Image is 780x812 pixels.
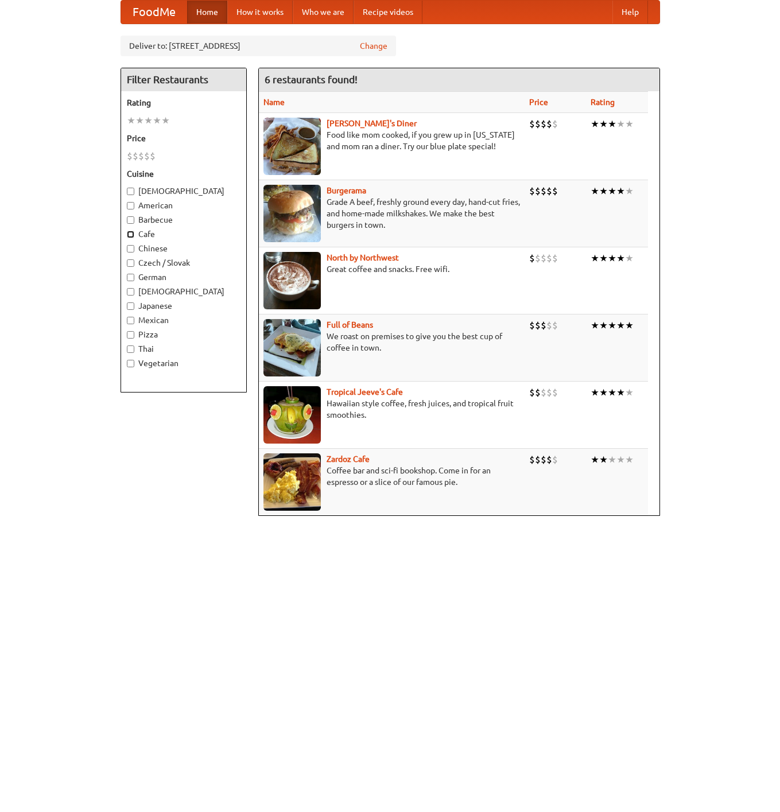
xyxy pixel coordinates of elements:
[529,98,548,107] a: Price
[608,185,616,197] li: ★
[327,186,366,195] b: Burgerama
[541,252,546,265] li: $
[552,185,558,197] li: $
[127,271,240,283] label: German
[599,185,608,197] li: ★
[546,386,552,399] li: $
[127,331,134,339] input: Pizza
[263,465,520,488] p: Coffee bar and sci-fi bookshop. Come in for an espresso or a slice of our famous pie.
[616,118,625,130] li: ★
[227,1,293,24] a: How it works
[127,188,134,195] input: [DEMOGRAPHIC_DATA]
[591,118,599,130] li: ★
[360,40,387,52] a: Change
[552,118,558,130] li: $
[135,114,144,127] li: ★
[327,253,399,262] a: North by Northwest
[552,319,558,332] li: $
[138,150,144,162] li: $
[127,243,240,254] label: Chinese
[127,300,240,312] label: Japanese
[263,263,520,275] p: Great coffee and snacks. Free wifi.
[546,252,552,265] li: $
[535,319,541,332] li: $
[625,386,634,399] li: ★
[608,252,616,265] li: ★
[616,453,625,466] li: ★
[608,386,616,399] li: ★
[535,118,541,130] li: $
[529,118,535,130] li: $
[354,1,422,24] a: Recipe videos
[127,314,240,326] label: Mexican
[121,68,246,91] h4: Filter Restaurants
[535,252,541,265] li: $
[599,118,608,130] li: ★
[127,214,240,226] label: Barbecue
[127,274,134,281] input: German
[625,453,634,466] li: ★
[599,453,608,466] li: ★
[546,453,552,466] li: $
[546,319,552,332] li: $
[541,319,546,332] li: $
[616,386,625,399] li: ★
[144,114,153,127] li: ★
[127,150,133,162] li: $
[127,133,240,144] h5: Price
[625,118,634,130] li: ★
[263,398,520,421] p: Hawaiian style coffee, fresh juices, and tropical fruit smoothies.
[263,185,321,242] img: burgerama.jpg
[327,320,373,329] a: Full of Beans
[161,114,170,127] li: ★
[265,74,358,85] ng-pluralize: 6 restaurants found!
[121,1,187,24] a: FoodMe
[127,257,240,269] label: Czech / Slovak
[599,386,608,399] li: ★
[327,119,417,128] a: [PERSON_NAME]'s Diner
[552,386,558,399] li: $
[625,319,634,332] li: ★
[552,252,558,265] li: $
[263,319,321,376] img: beans.jpg
[625,185,634,197] li: ★
[541,118,546,130] li: $
[127,216,134,224] input: Barbecue
[127,358,240,369] label: Vegetarian
[616,185,625,197] li: ★
[529,319,535,332] li: $
[541,386,546,399] li: $
[153,114,161,127] li: ★
[541,453,546,466] li: $
[263,252,321,309] img: north.jpg
[591,252,599,265] li: ★
[150,150,156,162] li: $
[127,317,134,324] input: Mexican
[529,453,535,466] li: $
[127,259,134,267] input: Czech / Slovak
[127,228,240,240] label: Cafe
[535,453,541,466] li: $
[263,331,520,353] p: We roast on premises to give you the best cup of coffee in town.
[263,196,520,231] p: Grade A beef, freshly ground every day, hand-cut fries, and home-made milkshakes. We make the bes...
[327,454,370,464] a: Zardoz Cafe
[187,1,227,24] a: Home
[535,185,541,197] li: $
[127,329,240,340] label: Pizza
[133,150,138,162] li: $
[608,118,616,130] li: ★
[612,1,648,24] a: Help
[127,360,134,367] input: Vegetarian
[599,252,608,265] li: ★
[127,200,240,211] label: American
[127,114,135,127] li: ★
[591,98,615,107] a: Rating
[263,129,520,152] p: Food like mom cooked, if you grew up in [US_STATE] and mom ran a diner. Try our blue plate special!
[144,150,150,162] li: $
[127,245,134,252] input: Chinese
[121,36,396,56] div: Deliver to: [STREET_ADDRESS]
[327,387,403,397] b: Tropical Jeeve's Cafe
